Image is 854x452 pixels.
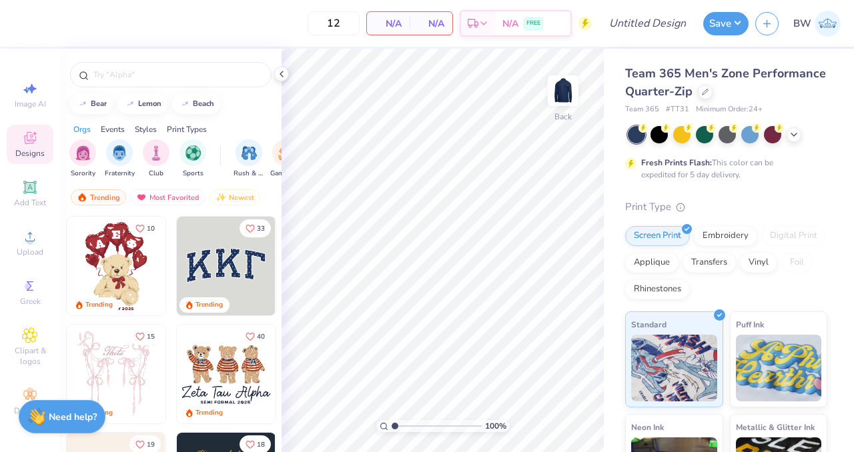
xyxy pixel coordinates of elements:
button: bear [70,94,113,114]
button: Like [240,327,271,345]
div: Back [554,111,572,123]
button: filter button [69,139,96,179]
div: Trending [195,408,223,418]
div: Orgs [73,123,91,135]
div: Styles [135,123,157,135]
span: Clipart & logos [7,345,53,367]
span: Image AI [15,99,46,109]
div: lemon [138,100,161,107]
span: 19 [147,441,155,448]
img: d12c9beb-9502-45c7-ae94-40b97fdd6040 [275,325,374,423]
div: Digital Print [761,226,826,246]
div: Trending [71,189,126,205]
div: This color can be expedited for 5 day delivery. [641,157,805,181]
div: filter for Sports [179,139,206,179]
img: Club Image [149,145,163,161]
img: trend_line.gif [77,100,88,108]
span: N/A [502,17,518,31]
img: Puff Ink [736,335,822,401]
div: Applique [625,253,679,273]
div: filter for Club [143,139,169,179]
div: Most Favorited [130,189,205,205]
span: Team 365 [625,104,659,115]
div: bear [91,100,107,107]
span: 18 [257,441,265,448]
div: Screen Print [625,226,690,246]
div: Trending [195,300,223,310]
div: filter for Sorority [69,139,96,179]
img: 3b9aba4f-e317-4aa7-a679-c95a879539bd [177,217,276,315]
span: Sorority [71,169,95,179]
span: Game Day [270,169,301,179]
img: 587403a7-0594-4a7f-b2bd-0ca67a3ff8dd [67,217,165,315]
div: Newest [209,189,260,205]
span: Decorate [14,405,46,416]
span: Puff Ink [736,317,764,331]
img: Brooke Williams [815,11,841,37]
span: BW [793,16,811,31]
span: N/A [375,17,402,31]
img: Sports Image [185,145,201,161]
div: Print Types [167,123,207,135]
span: Metallic & Glitter Ink [736,420,815,434]
span: 15 [147,333,155,340]
div: Foil [781,253,813,273]
button: filter button [179,139,206,179]
button: filter button [234,139,264,179]
img: a3be6b59-b000-4a72-aad0-0c575b892a6b [177,325,276,423]
button: lemon [117,94,167,114]
img: trend_line.gif [125,100,135,108]
span: Standard [631,317,667,331]
span: Team 365 Men's Zone Performance Quarter-Zip [625,65,826,99]
img: d12a98c7-f0f7-4345-bf3a-b9f1b718b86e [165,325,264,423]
span: Add Text [14,197,46,208]
div: filter for Rush & Bid [234,139,264,179]
strong: Fresh Prints Flash: [641,157,712,168]
span: # TT31 [666,104,689,115]
img: 83dda5b0-2158-48ca-832c-f6b4ef4c4536 [67,325,165,423]
span: Rush & Bid [234,169,264,179]
span: 100 % [485,420,506,432]
img: Rush & Bid Image [242,145,257,161]
span: FREE [526,19,540,28]
span: Upload [17,247,43,257]
span: Neon Ink [631,420,664,434]
span: Minimum Order: 24 + [696,104,763,115]
img: trend_line.gif [179,100,190,108]
div: Rhinestones [625,279,690,299]
button: filter button [270,139,301,179]
span: Fraternity [105,169,135,179]
div: Events [101,123,125,135]
img: e74243e0-e378-47aa-a400-bc6bcb25063a [165,217,264,315]
div: beach [193,100,214,107]
button: Like [240,219,271,237]
input: Try "Alpha" [92,68,263,81]
div: filter for Game Day [270,139,301,179]
button: beach [172,94,220,114]
img: Sorority Image [75,145,91,161]
div: Vinyl [740,253,777,273]
span: Sports [183,169,203,179]
button: Like [129,219,161,237]
span: 33 [257,225,265,232]
span: Designs [15,148,45,159]
span: N/A [418,17,444,31]
img: trending.gif [77,193,87,202]
div: filter for Fraternity [105,139,135,179]
img: Fraternity Image [112,145,127,161]
div: Embroidery [694,226,757,246]
img: Game Day Image [278,145,294,161]
div: Trending [85,300,113,310]
img: Back [550,77,576,104]
button: filter button [105,139,135,179]
strong: Need help? [49,411,97,423]
img: edfb13fc-0e43-44eb-bea2-bf7fc0dd67f9 [275,217,374,315]
span: 10 [147,225,155,232]
button: Like [129,327,161,345]
img: Newest.gif [216,193,226,202]
span: Greek [20,296,41,307]
input: – – [308,11,360,35]
button: filter button [143,139,169,179]
img: most_fav.gif [136,193,147,202]
img: Standard [631,335,717,401]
